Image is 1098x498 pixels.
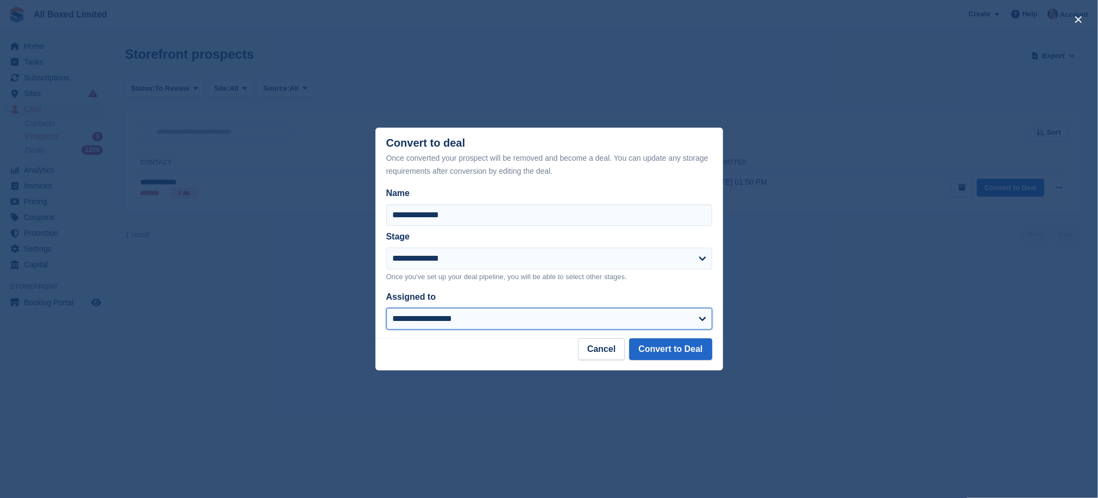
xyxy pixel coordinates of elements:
button: Convert to Deal [629,338,712,360]
div: Convert to deal [386,137,712,178]
label: Assigned to [386,292,436,301]
p: Once you've set up your deal pipeline, you will be able to select other stages. [386,272,712,282]
button: close [1070,11,1087,28]
div: Once converted your prospect will be removed and become a deal. You can update any storage requir... [386,152,712,178]
label: Name [386,187,712,200]
label: Stage [386,232,410,241]
button: Cancel [578,338,625,360]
